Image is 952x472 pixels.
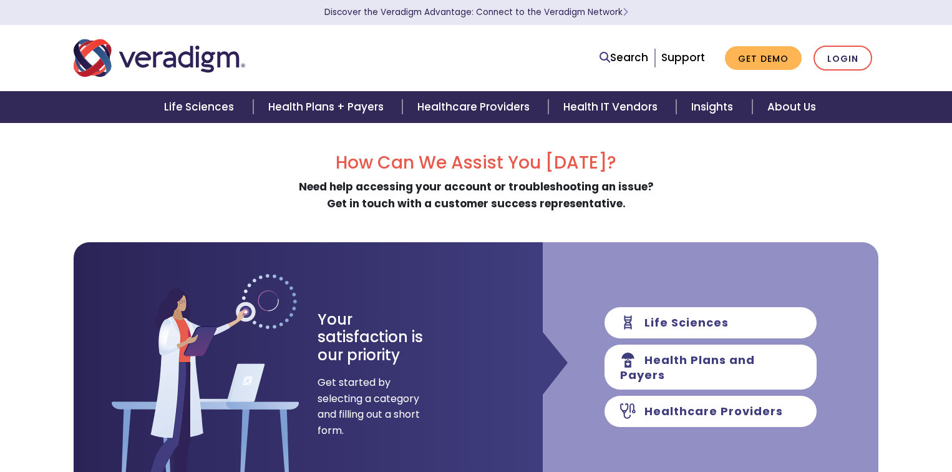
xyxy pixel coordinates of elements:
[623,6,628,18] span: Learn More
[676,91,752,123] a: Insights
[149,91,253,123] a: Life Sciences
[725,46,802,71] a: Get Demo
[814,46,872,71] a: Login
[548,91,676,123] a: Health IT Vendors
[600,49,648,66] a: Search
[74,37,245,79] img: Veradigm logo
[299,179,654,211] strong: Need help accessing your account or troubleshooting an issue? Get in touch with a customer succes...
[752,91,831,123] a: About Us
[253,91,402,123] a: Health Plans + Payers
[402,91,548,123] a: Healthcare Providers
[74,152,878,174] h2: How Can We Assist You [DATE]?
[324,6,628,18] a: Discover the Veradigm Advantage: Connect to the Veradigm NetworkLearn More
[661,50,705,65] a: Support
[318,311,445,365] h3: Your satisfaction is our priority
[318,375,420,438] span: Get started by selecting a category and filling out a short form.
